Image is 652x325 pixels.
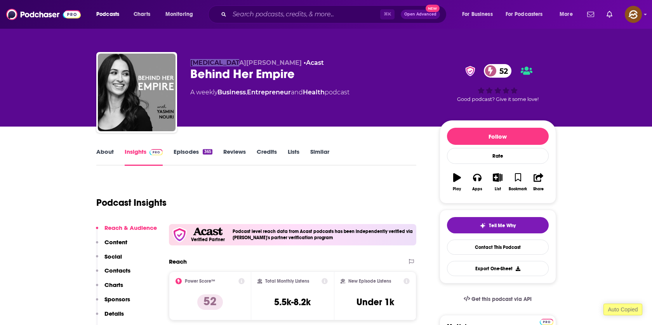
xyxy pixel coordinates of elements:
[104,224,157,231] p: Reach & Audience
[216,5,454,23] div: Search podcasts, credits, & more...
[310,148,329,166] a: Similar
[453,187,461,191] div: Play
[104,295,130,303] p: Sponsors
[625,6,642,23] img: User Profile
[125,148,163,166] a: InsightsPodchaser Pro
[447,261,549,276] button: Export One-Sheet
[560,9,573,20] span: More
[348,278,391,284] h2: New Episode Listens
[603,8,615,21] a: Show notifications dropdown
[96,197,167,209] h1: Podcast Insights
[230,8,380,21] input: Search podcasts, credits, & more...
[96,310,124,324] button: Details
[471,296,532,302] span: Get this podcast via API
[489,222,516,229] span: Tell Me Why
[501,8,554,21] button: open menu
[426,5,440,12] span: New
[288,148,299,166] a: Lists
[165,9,193,20] span: Monitoring
[480,222,486,229] img: tell me why sparkle
[380,9,395,19] span: ⌘ K
[134,9,150,20] span: Charts
[401,10,440,19] button: Open AdvancedNew
[96,253,122,267] button: Social
[190,88,349,97] div: A weekly podcast
[447,168,467,196] button: Play
[6,7,81,22] img: Podchaser - Follow, Share and Rate Podcasts
[509,187,527,191] div: Bookmark
[197,294,223,310] p: 52
[457,96,539,102] span: Good podcast? Give it some love!
[169,258,187,265] h2: Reach
[129,8,155,21] a: Charts
[233,229,414,240] h4: Podcast level reach data from Acast podcasts has been independently verified via [PERSON_NAME]'s ...
[472,187,482,191] div: Apps
[447,148,549,164] div: Rate
[540,318,553,325] a: Pro website
[291,89,303,96] span: and
[257,148,277,166] a: Credits
[554,8,582,21] button: open menu
[625,6,642,23] span: Logged in as hey85204
[190,59,302,66] span: [MEDICAL_DATA][PERSON_NAME]
[274,296,311,308] h3: 5.5k-8.2k
[306,59,324,66] a: Acast
[487,168,508,196] button: List
[96,148,114,166] a: About
[247,89,291,96] a: Entrepreneur
[174,148,212,166] a: Episodes365
[96,224,157,238] button: Reach & Audience
[462,9,493,20] span: For Business
[625,6,642,23] button: Show profile menu
[603,304,642,315] div: Auto Copied
[495,187,501,191] div: List
[463,66,478,76] img: verified Badge
[246,89,247,96] span: ,
[265,278,309,284] h2: Total Monthly Listens
[447,240,549,255] a: Contact This Podcast
[303,89,325,96] a: Health
[492,64,512,78] span: 52
[104,238,127,246] p: Content
[447,128,549,145] button: Follow
[584,8,597,21] a: Show notifications dropdown
[304,59,324,66] span: •
[447,217,549,233] button: tell me why sparkleTell Me Why
[528,168,548,196] button: Share
[104,281,123,289] p: Charts
[533,187,544,191] div: Share
[457,290,538,309] a: Get this podcast via API
[440,59,556,107] div: verified Badge52Good podcast? Give it some love!
[467,168,487,196] button: Apps
[217,89,246,96] a: Business
[193,228,223,236] img: Acast
[191,237,225,242] h5: Verified Partner
[506,9,543,20] span: For Podcasters
[508,168,528,196] button: Bookmark
[104,310,124,317] p: Details
[96,9,119,20] span: Podcasts
[484,64,512,78] a: 52
[457,8,502,21] button: open menu
[203,149,212,155] div: 365
[96,267,130,281] button: Contacts
[96,281,123,295] button: Charts
[98,54,176,131] img: Behind Her Empire
[160,8,203,21] button: open menu
[540,319,553,325] img: Podchaser Pro
[96,238,127,253] button: Content
[104,267,130,274] p: Contacts
[185,278,215,284] h2: Power Score™
[356,296,394,308] h3: Under 1k
[223,148,246,166] a: Reviews
[91,8,129,21] button: open menu
[404,12,436,16] span: Open Advanced
[172,227,187,242] img: verfied icon
[104,253,122,260] p: Social
[96,295,130,310] button: Sponsors
[150,149,163,155] img: Podchaser Pro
